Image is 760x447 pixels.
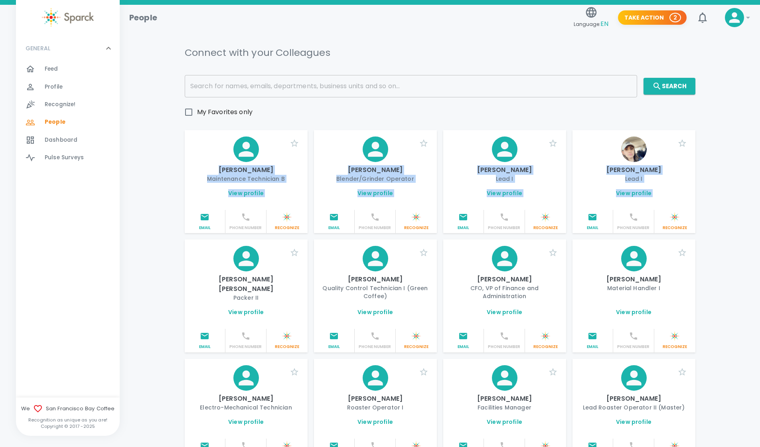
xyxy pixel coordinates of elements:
p: [PERSON_NAME] [320,394,430,403]
img: Sparck logo white [411,331,421,341]
img: Sparck logo white [541,331,550,341]
p: Recognize [399,225,434,231]
span: We San Francisco Bay Coffee [16,404,120,413]
span: Feed [45,65,58,73]
span: EN [600,19,608,28]
input: Search for names, emails, departments, business units and so on... [185,75,637,97]
p: Recognize [528,225,563,231]
button: Email [572,210,614,233]
p: Recognize [270,225,304,231]
a: View profile [228,189,264,197]
a: View profile [228,308,264,316]
span: Recognize! [45,101,76,109]
p: [PERSON_NAME] [450,275,560,284]
img: Sparck logo white [670,331,679,341]
a: View profile [228,418,264,426]
p: Roaster Operator I [320,403,430,411]
a: Profile [16,78,120,96]
button: Sparck logo whiteRecognize [525,210,566,233]
button: Email [572,329,614,352]
p: [PERSON_NAME] [191,165,301,175]
button: Sparck logo whiteRecognize [525,329,566,352]
a: Pulse Surveys [16,149,120,166]
a: View profile [616,308,651,316]
p: [PERSON_NAME] [191,394,301,403]
p: Email [576,344,610,350]
img: Sparck logo [42,8,94,27]
p: Recognition as unique as you are! [16,417,120,423]
img: Picture of Adriana [621,136,647,162]
button: Email [185,329,226,352]
img: Sparck logo white [541,212,550,222]
p: Recognize [657,344,692,350]
p: [PERSON_NAME] [450,394,560,403]
p: Email [317,344,351,350]
button: Email [314,329,355,352]
p: Lead Roaster Operator II (Master) [579,403,689,411]
h1: People [129,11,157,24]
a: View profile [487,308,522,316]
p: Facilities Manager [450,403,560,411]
p: [PERSON_NAME] [579,165,689,175]
a: View profile [487,189,522,197]
a: Dashboard [16,131,120,149]
button: Sparck logo whiteRecognize [266,329,308,352]
p: Lead I [450,175,560,183]
button: Sparck logo whiteRecognize [266,210,308,233]
p: Email [446,225,481,231]
span: My Favorites only [197,107,253,117]
a: View profile [616,418,651,426]
p: Recognize [399,344,434,350]
a: People [16,113,120,131]
a: View profile [616,189,651,197]
p: Copyright © 2017 - 2025 [16,423,120,429]
a: Recognize! [16,96,120,113]
a: Feed [16,60,120,78]
p: Email [446,344,481,350]
div: GENERAL [16,60,120,170]
p: Packer II [191,294,301,302]
p: CFO, VP of Finance and Administration [450,284,560,300]
p: Quality Control Technician I (Green Coffee) [320,284,430,300]
span: Dashboard [45,136,77,144]
p: Material Handler I [579,284,689,292]
button: Email [443,210,484,233]
p: [PERSON_NAME] [320,165,430,175]
a: View profile [357,189,393,197]
p: [PERSON_NAME] [320,275,430,284]
p: GENERAL [26,44,50,52]
p: Recognize [657,225,692,231]
button: Sparck logo whiteRecognize [654,329,695,352]
p: Lead I [579,175,689,183]
button: Language:EN [570,4,612,32]
p: [PERSON_NAME] [579,394,689,403]
button: Email [314,210,355,233]
p: [PERSON_NAME] [450,165,560,175]
button: Sparck logo whiteRecognize [396,329,437,352]
span: Profile [45,83,63,91]
span: Language: [574,19,608,30]
img: Sparck logo white [670,212,679,222]
p: Blender/Grinder Operator [320,175,430,183]
img: Sparck logo white [282,331,292,341]
button: Email [185,210,226,233]
p: Recognize [528,344,563,350]
img: Sparck logo white [282,212,292,222]
span: People [45,118,65,126]
button: Email [443,329,484,352]
button: Sparck logo whiteRecognize [396,210,437,233]
p: Email [576,225,610,231]
img: Sparck logo white [411,212,421,222]
button: Take Action 2 [618,10,687,25]
button: Sparck logo whiteRecognize [654,210,695,233]
a: View profile [357,308,393,316]
a: View profile [487,418,522,426]
div: GENERAL [16,36,120,60]
a: Sparck logo [16,8,120,27]
span: Pulse Surveys [45,154,84,162]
